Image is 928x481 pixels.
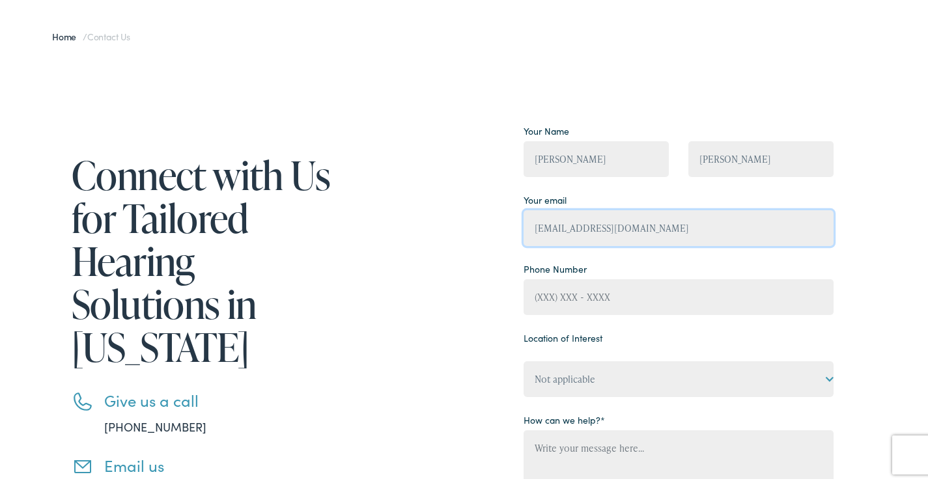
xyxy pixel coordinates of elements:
[524,260,587,273] label: Phone Number
[524,208,834,243] input: example@gmail.com
[524,122,569,135] label: Your Name
[104,454,339,473] h3: Email us
[72,151,339,366] h1: Connect with Us for Tailored Hearing Solutions in [US_STATE]
[524,191,567,204] label: Your email
[688,139,834,174] input: Last Name
[52,27,130,40] span: /
[52,27,83,40] a: Home
[104,416,206,432] a: [PHONE_NUMBER]
[524,411,605,424] label: How can we help?
[524,329,602,342] label: Location of Interest
[87,27,130,40] span: Contact Us
[524,277,834,312] input: (XXX) XXX - XXXX
[524,139,669,174] input: First Name
[104,389,339,407] h3: Give us a call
